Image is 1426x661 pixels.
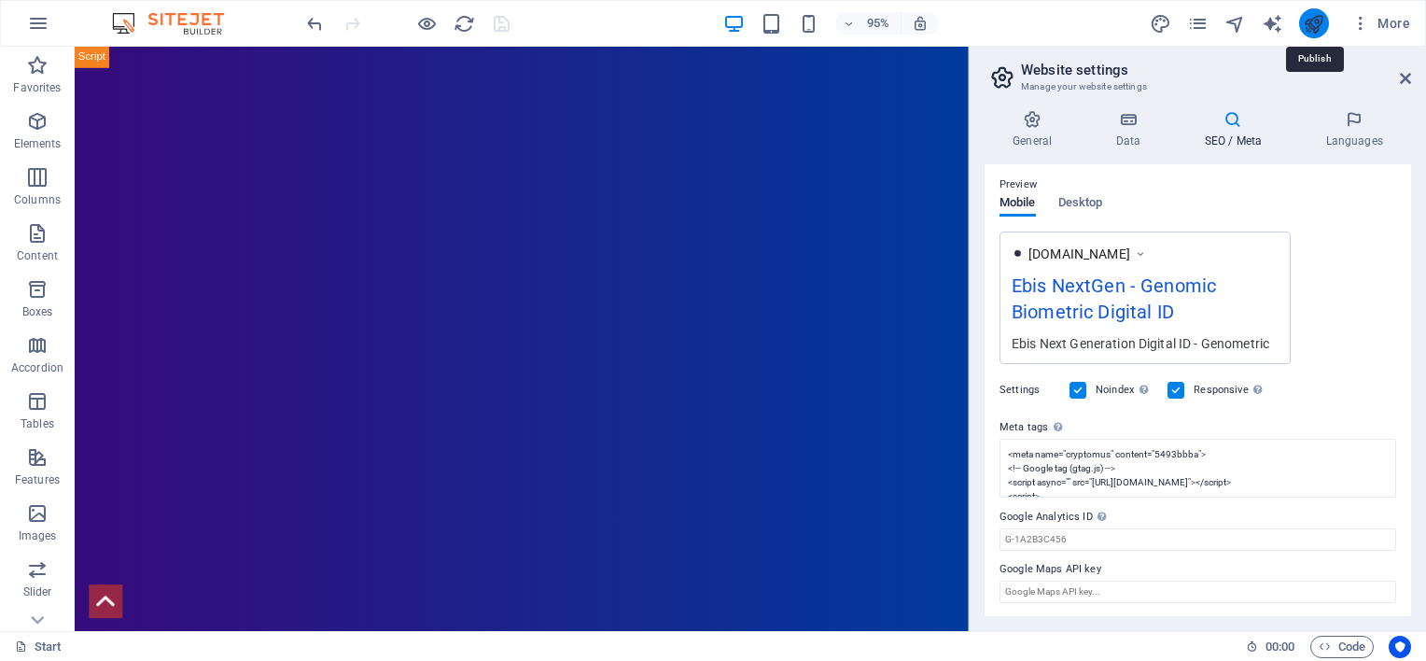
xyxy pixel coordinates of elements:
span: [DOMAIN_NAME] [1028,245,1130,263]
h2: Website settings [1021,62,1411,78]
h4: Languages [1297,110,1411,149]
input: Google Maps API key... [1000,581,1396,603]
button: reload [453,12,475,35]
h4: SEO / Meta [1176,110,1297,149]
h4: Data [1087,110,1176,149]
p: Boxes [22,304,53,319]
p: Preview [1000,174,1037,196]
button: Code [1310,636,1374,658]
button: text_generator [1262,12,1284,35]
i: Pages (Ctrl+Alt+S) [1187,13,1209,35]
h3: Manage your website settings [1021,78,1374,95]
button: pages [1187,12,1209,35]
p: Features [15,472,60,487]
div: Preview [1000,196,1102,232]
h6: 95% [863,12,893,35]
label: Meta tags [1000,416,1396,439]
p: Slider [23,584,52,599]
p: Columns [14,192,61,207]
button: navigator [1224,12,1247,35]
label: Responsive [1194,379,1267,401]
span: Code [1319,636,1365,658]
button: design [1150,12,1172,35]
p: Accordion [11,360,63,375]
label: Noindex [1096,379,1156,401]
button: undo [303,12,326,35]
span: 00 00 [1265,636,1294,658]
i: Navigator [1224,13,1246,35]
div: Ebis Next Generation Digital ID - Genometric [1012,333,1279,353]
p: Content [17,248,58,263]
button: More [1344,8,1418,38]
button: 95% [835,12,902,35]
i: On resize automatically adjust zoom level to fit chosen device. [912,15,929,32]
h6: Session time [1246,636,1295,658]
p: Favorites [13,80,61,95]
label: Google Maps API key [1000,558,1396,581]
span: Desktop [1058,191,1103,218]
p: Images [19,528,57,543]
label: Google Analytics ID [1000,506,1396,528]
input: G-1A2B3C456 [1000,528,1396,551]
textarea: To enrich screen reader interactions, please activate Accessibility in Grammarly extension settings [1000,439,1396,498]
button: Usercentrics [1389,636,1411,658]
div: Ebis NextGen - Genomic Biometric Digital ID [1012,272,1279,334]
button: Click here to leave preview mode and continue editing [415,12,438,35]
i: Design (Ctrl+Alt+Y) [1150,13,1171,35]
button: publish [1299,8,1329,38]
h4: General [985,110,1087,149]
i: AI Writer [1262,13,1283,35]
span: Mobile [1000,191,1036,218]
i: Undo: Change meta tags (Ctrl+Z) [304,13,326,35]
label: Settings [1000,379,1060,401]
p: Elements [14,136,62,151]
a: Click to cancel selection. Double-click to open Pages [15,636,62,658]
p: Tables [21,416,54,431]
i: Reload page [454,13,475,35]
span: More [1351,14,1410,33]
img: Editor Logo [107,12,247,35]
img: Futuristic_Genometric_Logo_remix_01__6_-removebg-preview-7DH6GLSkX6aS_c-v783fpw-eimt3-IjK4v--1cE3... [1012,247,1024,260]
span: : [1279,640,1281,654]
